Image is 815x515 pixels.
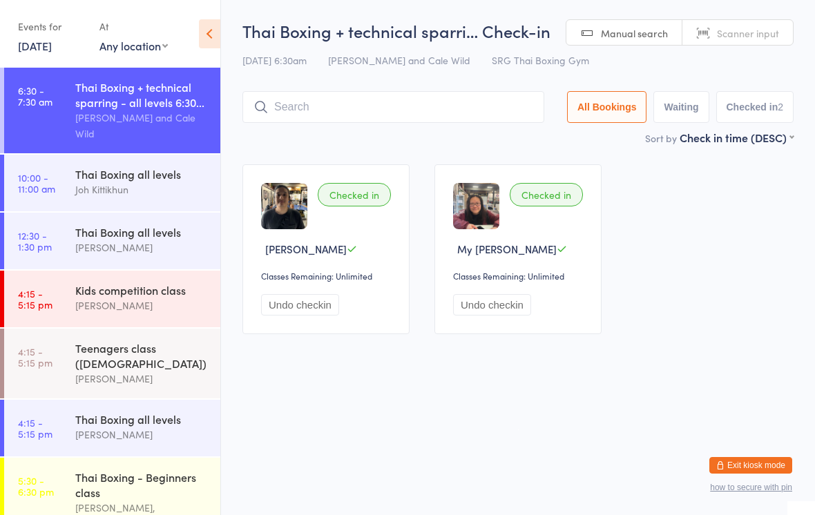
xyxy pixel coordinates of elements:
[717,26,779,40] span: Scanner input
[75,411,209,427] div: Thai Boxing all levels
[265,242,347,256] span: [PERSON_NAME]
[4,68,220,153] a: 6:30 -7:30 amThai Boxing + technical sparring - all levels 6:30...[PERSON_NAME] and Cale Wild
[261,183,307,229] img: image1746233104.png
[778,101,783,113] div: 2
[710,483,792,492] button: how to secure with pin
[18,172,55,194] time: 10:00 - 11:00 am
[18,85,52,107] time: 6:30 - 7:30 am
[453,294,531,315] button: Undo checkin
[75,427,209,443] div: [PERSON_NAME]
[75,110,209,142] div: [PERSON_NAME] and Cale Wild
[492,53,589,67] span: SRG Thai Boxing Gym
[510,183,583,206] div: Checked in
[99,38,168,53] div: Any location
[653,91,709,123] button: Waiting
[99,15,168,38] div: At
[680,130,794,145] div: Check in time (DESC)
[75,224,209,240] div: Thai Boxing all levels
[242,91,544,123] input: Search
[645,131,677,145] label: Sort by
[75,79,209,110] div: Thai Boxing + technical sparring - all levels 6:30...
[18,346,52,368] time: 4:15 - 5:15 pm
[318,183,391,206] div: Checked in
[18,417,52,439] time: 4:15 - 5:15 pm
[709,457,792,474] button: Exit kiosk mode
[18,288,52,310] time: 4:15 - 5:15 pm
[75,182,209,197] div: Joh Kittikhun
[453,270,587,282] div: Classes Remaining: Unlimited
[242,19,794,42] h2: Thai Boxing + technical sparri… Check-in
[457,242,557,256] span: My [PERSON_NAME]
[18,475,54,497] time: 5:30 - 6:30 pm
[18,230,52,252] time: 12:30 - 1:30 pm
[75,371,209,387] div: [PERSON_NAME]
[4,329,220,398] a: 4:15 -5:15 pmTeenagers class ([DEMOGRAPHIC_DATA])[PERSON_NAME]
[4,155,220,211] a: 10:00 -11:00 amThai Boxing all levelsJoh Kittikhun
[75,166,209,182] div: Thai Boxing all levels
[601,26,668,40] span: Manual search
[75,282,209,298] div: Kids competition class
[75,340,209,371] div: Teenagers class ([DEMOGRAPHIC_DATA])
[4,213,220,269] a: 12:30 -1:30 pmThai Boxing all levels[PERSON_NAME]
[18,15,86,38] div: Events for
[4,400,220,456] a: 4:15 -5:15 pmThai Boxing all levels[PERSON_NAME]
[242,53,307,67] span: [DATE] 6:30am
[75,240,209,255] div: [PERSON_NAME]
[453,183,499,229] img: image1719483483.png
[75,298,209,313] div: [PERSON_NAME]
[261,270,395,282] div: Classes Remaining: Unlimited
[716,91,794,123] button: Checked in2
[75,469,209,500] div: Thai Boxing - Beginners class
[567,91,647,123] button: All Bookings
[4,271,220,327] a: 4:15 -5:15 pmKids competition class[PERSON_NAME]
[261,294,339,315] button: Undo checkin
[328,53,470,67] span: [PERSON_NAME] and Cale Wild
[18,38,52,53] a: [DATE]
